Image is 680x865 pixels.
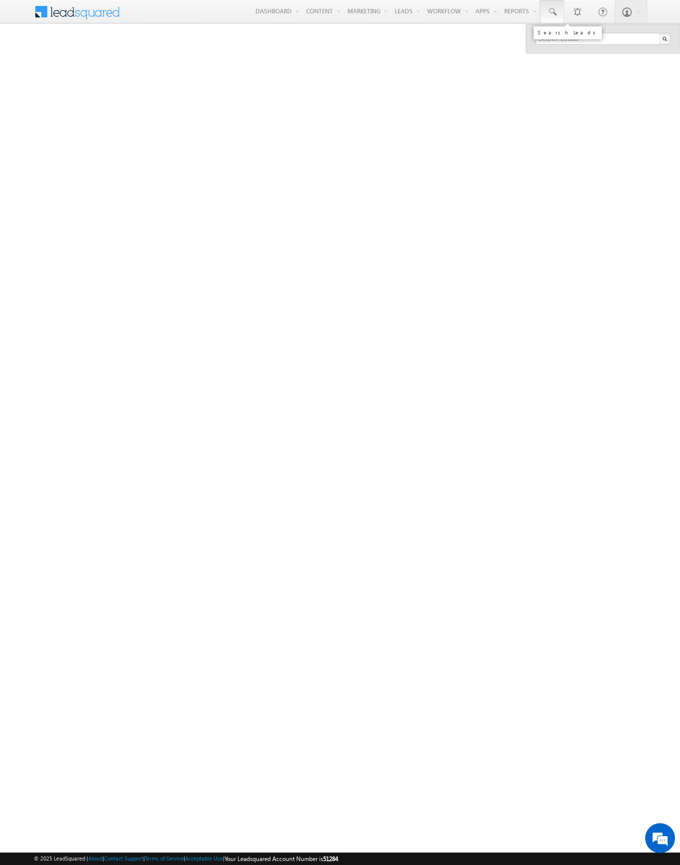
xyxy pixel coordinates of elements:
span: 51284 [323,855,338,863]
a: About [88,855,103,862]
a: Contact Support [104,855,143,862]
div: Search Leads [538,29,598,35]
span: © 2025 LeadSquared | | | | | [34,854,338,864]
a: Terms of Service [145,855,184,862]
a: Acceptable Use [185,855,223,862]
span: Your Leadsquared Account Number is [225,855,338,863]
